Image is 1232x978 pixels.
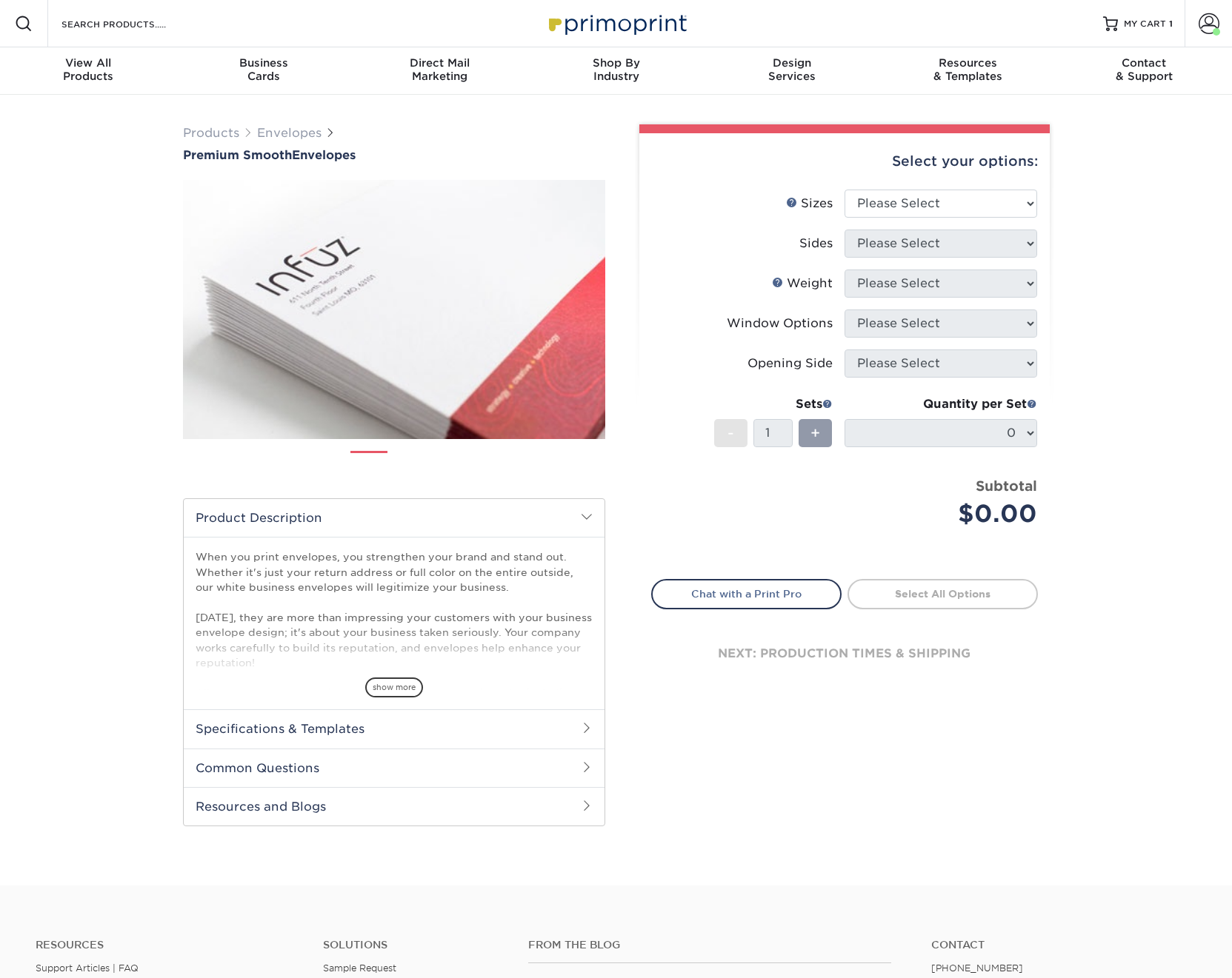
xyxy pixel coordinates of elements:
img: Envelopes 02 [400,445,437,482]
a: DesignServices [704,47,880,95]
strong: Subtotal [976,478,1037,494]
span: + [810,422,820,444]
img: Envelopes 01 [350,446,387,483]
a: Premium SmoothEnvelopes [183,148,605,162]
span: MY CART [1124,18,1166,30]
a: Products [183,126,239,140]
div: Quantity per Set [845,395,1037,413]
a: Select All Options [848,579,1038,609]
div: Industry [528,56,705,83]
input: SEARCH PRODUCTS..... [60,15,204,33]
div: Weight [772,275,833,292]
a: Contact& Support [1056,47,1232,95]
a: Envelopes [257,126,322,140]
h4: Solutions [323,939,506,951]
div: Sets [714,395,833,413]
div: Sizes [786,195,833,212]
a: BusinessCards [176,47,353,95]
a: Sample Request [323,962,396,974]
div: Select your options: [651,133,1038,190]
a: Chat with a Print Pro [651,579,842,609]
div: next: production times & shipping [651,609,1038,698]
span: Contact [1056,56,1232,70]
h4: Resources [36,939,301,951]
div: Opening Side [747,355,833,372]
a: Direct MailMarketing [352,47,528,95]
img: Premium Smooth 01 [183,164,605,455]
div: Marketing [352,56,528,83]
a: Shop ByIndustry [528,47,705,95]
span: Direct Mail [352,56,528,70]
div: $0.00 [856,496,1037,532]
div: & Templates [880,56,1056,83]
span: - [727,422,734,444]
img: Primoprint [542,7,690,39]
h2: Common Questions [184,748,605,787]
p: When you print envelopes, you strengthen your brand and stand out. Whether it's just your return ... [196,549,593,911]
h4: From the Blog [528,939,890,951]
div: & Support [1056,56,1232,83]
span: show more [365,677,423,697]
span: Shop By [528,56,705,70]
a: [PHONE_NUMBER] [931,962,1023,974]
div: Window Options [727,315,833,332]
h2: Resources and Blogs [184,787,605,825]
h1: Envelopes [183,148,605,162]
span: 1 [1169,19,1173,29]
a: Support Articles | FAQ [36,962,139,974]
h2: Specifications & Templates [184,709,605,748]
a: Contact [931,939,1196,951]
div: Sides [799,235,833,252]
a: Resources& Templates [880,47,1056,95]
span: Resources [880,56,1056,70]
div: Services [704,56,880,83]
span: Business [176,56,353,70]
div: Cards [176,56,353,83]
span: Design [704,56,880,70]
h2: Product Description [184,499,605,537]
span: Premium Smooth [183,148,292,162]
